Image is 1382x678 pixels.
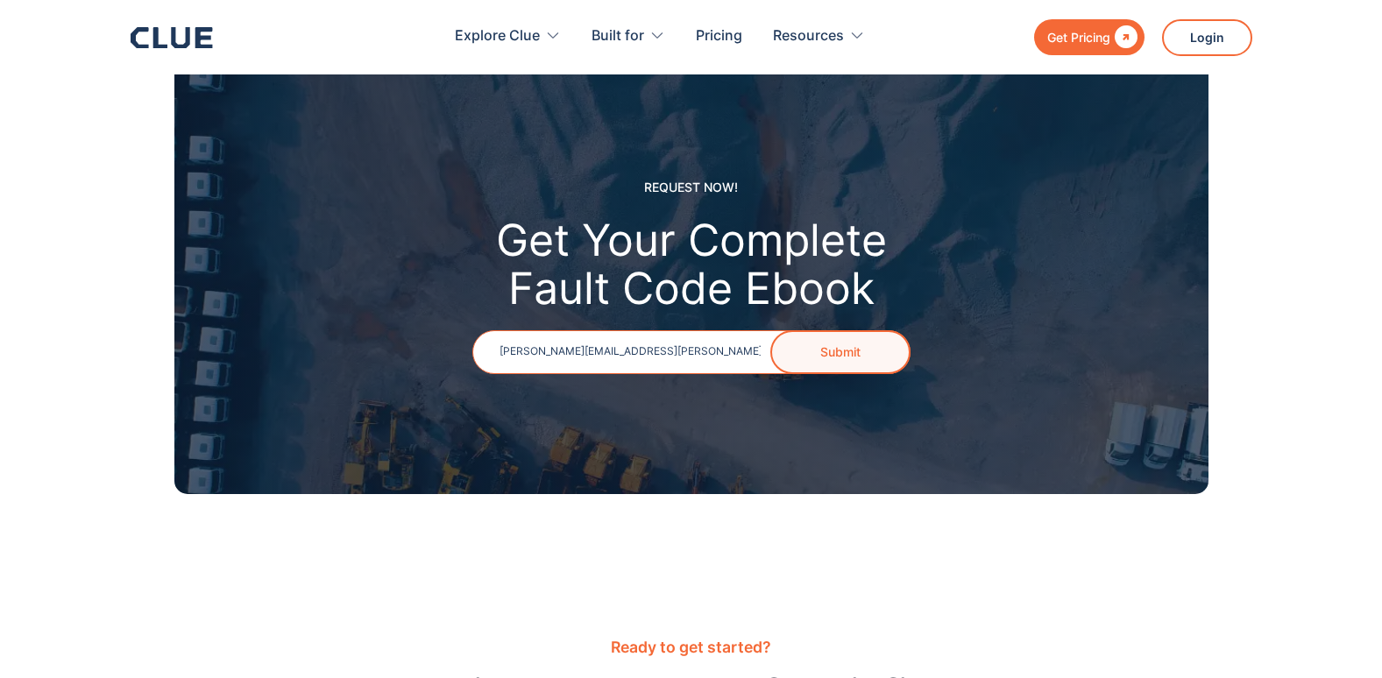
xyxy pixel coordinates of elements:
[1047,26,1110,48] div: Get Pricing
[770,330,911,374] button: Submit
[773,9,865,64] div: Resources
[592,9,665,64] div: Built for
[496,216,887,313] div: Get Your Complete Fault Code Ebook
[1034,19,1145,55] a: Get Pricing
[1162,19,1252,56] a: Login
[644,176,738,198] div: REQUEST NOW!
[696,9,742,64] a: Pricing
[592,9,644,64] div: Built for
[355,636,1028,659] div: Ready to get started?
[472,330,911,374] input: Enter your E-mail
[1110,26,1137,48] div: 
[455,9,561,64] div: Explore Clue
[455,9,540,64] div: Explore Clue
[773,9,844,64] div: Resources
